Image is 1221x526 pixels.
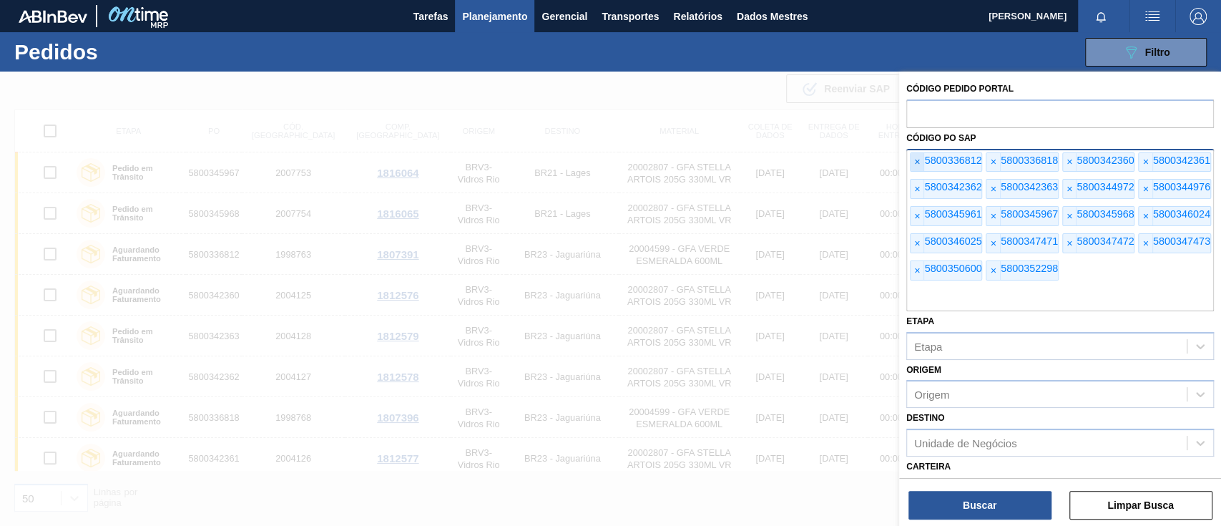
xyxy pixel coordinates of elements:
font: × [990,183,996,195]
font: × [1142,238,1148,249]
font: × [1066,183,1072,195]
font: × [1142,183,1148,195]
font: 5800347472 [1077,235,1134,247]
font: × [1142,156,1148,167]
font: 5800345967 [1001,208,1058,220]
font: 5800347473 [1153,235,1210,247]
font: 5800344972 [1077,181,1134,193]
font: Destino [906,413,944,423]
font: × [990,210,996,222]
font: × [914,156,920,167]
font: × [914,265,920,276]
font: × [914,238,920,249]
font: 5800342361 [1153,155,1210,166]
font: 5800347471 [1001,235,1058,247]
font: × [990,238,996,249]
img: TNhmsLtSVTkK8tSr43FrP2fwEKptu5GPRR3wAAAABJRU5ErkJggg== [19,10,87,23]
font: Etapa [914,340,942,352]
font: Pedidos [14,40,98,64]
font: 5800345968 [1077,208,1134,220]
font: Relatórios [673,11,722,22]
font: × [1066,210,1072,222]
font: Origem [914,389,949,401]
font: 5800336812 [924,155,981,166]
font: Código PO SAP [906,133,976,143]
font: [PERSON_NAME] [989,11,1066,21]
font: × [990,156,996,167]
img: ações do usuário [1144,8,1161,25]
font: 5800342363 [1001,181,1058,193]
font: Código Pedido Portal [906,84,1014,94]
font: Tarefas [413,11,448,22]
font: × [1142,210,1148,222]
font: Carteira [906,462,951,472]
font: Gerencial [541,11,587,22]
font: 5800352298 [1001,263,1058,274]
font: Transportes [602,11,659,22]
font: 5800342362 [924,181,981,193]
font: 5800342360 [1077,155,1134,166]
font: × [914,210,920,222]
font: Planejamento [462,11,527,22]
font: Etapa [906,316,934,326]
button: Notificações [1078,6,1124,26]
font: 5800345961 [924,208,981,220]
font: × [914,183,920,195]
font: 5800336818 [1001,155,1058,166]
font: × [1066,156,1072,167]
font: 5800344976 [1153,181,1210,193]
button: Filtro [1085,38,1207,67]
font: × [1066,238,1072,249]
font: Filtro [1145,47,1170,58]
font: Dados Mestres [737,11,808,22]
font: 5800350600 [924,263,981,274]
font: × [990,265,996,276]
font: 5800346025 [924,235,981,247]
font: Origem [906,365,941,375]
font: 5800346024 [1153,208,1210,220]
font: Unidade de Negócios [914,437,1016,449]
img: Sair [1190,8,1207,25]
